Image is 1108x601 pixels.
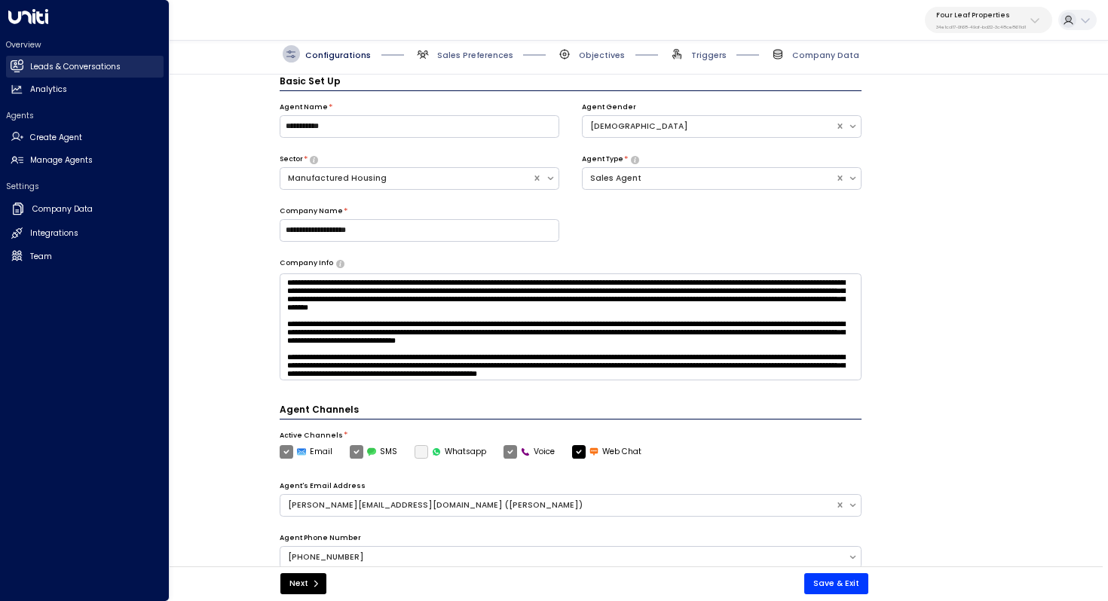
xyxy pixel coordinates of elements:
[503,445,556,459] label: Voice
[6,150,164,172] a: Manage Agents
[590,172,828,185] div: Sales Agent
[30,251,52,263] h2: Team
[280,206,343,217] label: Company Name
[936,11,1026,20] p: Four Leaf Properties
[582,102,636,113] label: Agent Gender
[280,75,862,91] h3: Basic Set Up
[572,445,642,459] label: Web Chat
[6,223,164,245] a: Integrations
[6,181,164,192] h2: Settings
[30,84,67,96] h2: Analytics
[336,260,344,267] button: Provide a brief overview of your company, including your industry, products or services, and any ...
[631,156,639,163] button: Select whether your copilot will handle inquiries directly from leads or from brokers representin...
[6,79,164,101] a: Analytics
[288,172,525,185] div: Manufactured Housing
[310,156,318,163] button: Select whether your copilot will handle inquiries directly from leads or from brokers representin...
[305,50,371,61] span: Configurations
[6,197,164,221] a: Company Data
[280,154,303,165] label: Sector
[30,227,78,239] h2: Integrations
[590,121,828,133] div: [DEMOGRAPHIC_DATA]
[30,132,82,144] h2: Create Agent
[280,573,326,594] button: Next
[6,110,164,121] h2: Agents
[350,445,398,459] label: SMS
[280,445,333,459] label: Email
[280,258,333,269] label: Company Info
[415,445,487,459] div: To activate this channel, please go to the Integrations page
[280,431,343,441] label: Active Channels
[691,50,727,61] span: Triggers
[925,7,1052,33] button: Four Leaf Properties34e1cd17-0f68-49af-bd32-3c48ce8611d1
[579,50,625,61] span: Objectives
[30,154,93,166] h2: Manage Agents
[280,533,361,544] label: Agent Phone Number
[6,56,164,78] a: Leads & Conversations
[936,24,1026,30] p: 34e1cd17-0f68-49af-bd32-3c48ce8611d1
[280,102,328,113] label: Agent Name
[288,499,828,511] div: [PERSON_NAME][EMAIL_ADDRESS][DOMAIN_NAME] ([PERSON_NAME])
[6,246,164,267] a: Team
[6,127,164,148] a: Create Agent
[6,39,164,50] h2: Overview
[437,50,513,61] span: Sales Preferences
[30,61,121,73] h2: Leads & Conversations
[32,203,93,215] h2: Company Data
[804,573,868,594] button: Save & Exit
[415,445,487,459] label: Whatsapp
[582,154,623,165] label: Agent Type
[280,403,862,419] h4: Agent Channels
[280,481,366,492] label: Agent's Email Address
[288,551,840,563] div: [PHONE_NUMBER]
[792,50,859,61] span: Company Data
